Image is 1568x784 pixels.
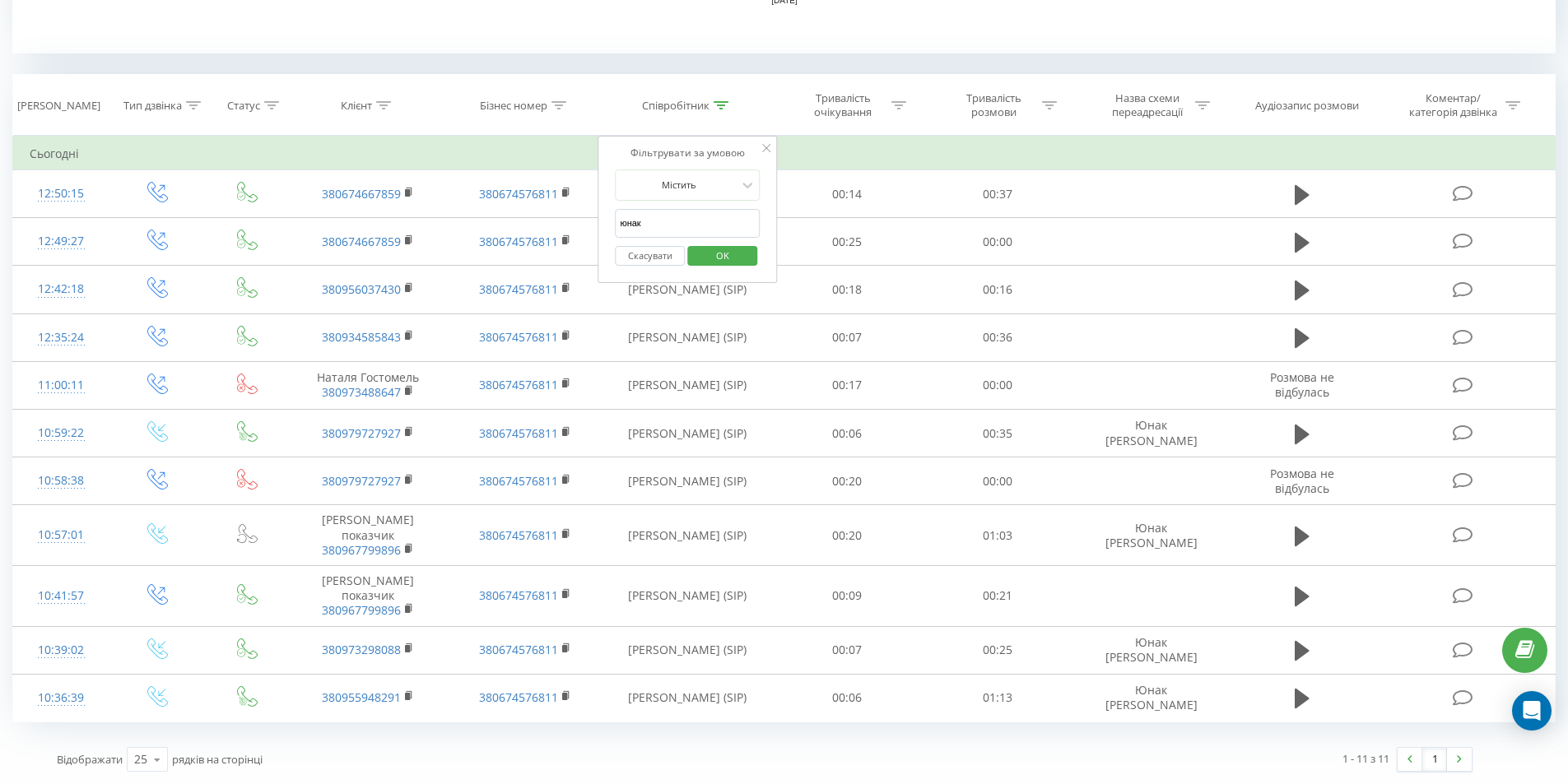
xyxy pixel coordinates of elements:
[30,369,93,401] div: 11:00:11
[30,580,93,612] div: 10:41:57
[479,587,558,603] a: 380674576811
[923,674,1073,721] td: 01:13
[603,266,772,313] td: [PERSON_NAME] (SIP)
[30,519,93,551] div: 10:57:01
[923,361,1073,409] td: 00:00
[772,565,923,626] td: 00:09
[772,410,923,457] td: 00:06
[123,99,182,113] div: Тип дзвінка
[1405,91,1501,119] div: Коментар/категорія дзвінка
[1270,466,1334,496] span: Розмова не відбулась
[30,225,93,257] div: 12:49:27
[172,752,263,767] span: рядків на сторінці
[1255,99,1359,113] div: Аудіозапис розмови
[687,246,757,267] button: OK
[322,425,401,441] a: 380979727927
[480,99,547,113] div: Бізнес номер
[923,410,1073,457] td: 00:35
[57,752,123,767] span: Відображати
[479,186,558,202] a: 380674576811
[30,273,93,305] div: 12:42:18
[923,457,1073,505] td: 00:00
[603,457,772,505] td: [PERSON_NAME] (SIP)
[923,313,1073,361] td: 00:36
[1270,369,1334,400] span: Розмова не відбулась
[772,313,923,361] td: 00:07
[134,751,147,768] div: 25
[603,361,772,409] td: [PERSON_NAME] (SIP)
[1512,691,1552,731] div: Open Intercom Messenger
[479,473,558,489] a: 380674576811
[772,361,923,409] td: 00:17
[290,361,446,409] td: Наталя Гостомель
[923,266,1073,313] td: 00:16
[772,170,923,218] td: 00:14
[322,473,401,489] a: 380979727927
[322,329,401,345] a: 380934585843
[322,384,401,400] a: 380973488647
[923,505,1073,566] td: 01:03
[341,99,372,113] div: Клієнт
[322,602,401,618] a: 380967799896
[772,266,923,313] td: 00:18
[479,527,558,543] a: 380674576811
[479,642,558,657] a: 380674576811
[603,410,772,457] td: [PERSON_NAME] (SIP)
[603,626,772,674] td: [PERSON_NAME] (SIP)
[603,313,772,361] td: [PERSON_NAME] (SIP)
[700,243,746,268] span: OK
[1422,748,1447,771] a: 1
[322,186,401,202] a: 380674667859
[30,417,93,449] div: 10:59:22
[950,91,1038,119] div: Тривалість розмови
[772,626,923,674] td: 00:07
[1072,505,1229,566] td: Юнак [PERSON_NAME]
[13,137,1556,170] td: Сьогодні
[772,218,923,266] td: 00:25
[290,565,446,626] td: [PERSON_NAME] показчик
[772,674,923,721] td: 00:06
[227,99,260,113] div: Статус
[615,246,685,267] button: Скасувати
[923,218,1073,266] td: 00:00
[479,377,558,392] a: 380674576811
[17,99,100,113] div: [PERSON_NAME]
[923,565,1073,626] td: 00:21
[479,329,558,345] a: 380674576811
[772,505,923,566] td: 00:20
[479,425,558,441] a: 380674576811
[30,634,93,666] div: 10:39:02
[615,209,760,238] input: Введіть значення
[290,505,446,566] td: [PERSON_NAME] показчик
[1072,674,1229,721] td: Юнак [PERSON_NAME]
[603,565,772,626] td: [PERSON_NAME] (SIP)
[1072,410,1229,457] td: Юнак [PERSON_NAME]
[923,626,1073,674] td: 00:25
[603,505,772,566] td: [PERSON_NAME] (SIP)
[322,234,401,249] a: 380674667859
[30,465,93,497] div: 10:58:38
[479,689,558,705] a: 380674576811
[322,689,401,705] a: 380955948291
[30,322,93,354] div: 12:35:24
[30,178,93,210] div: 12:50:15
[799,91,887,119] div: Тривалість очікування
[30,682,93,714] div: 10:36:39
[772,457,923,505] td: 00:20
[479,234,558,249] a: 380674576811
[322,542,401,558] a: 380967799896
[615,145,760,161] div: Фільтрувати за умовою
[603,674,772,721] td: [PERSON_NAME] (SIP)
[642,99,710,113] div: Співробітник
[479,281,558,297] a: 380674576811
[1103,91,1191,119] div: Назва схеми переадресації
[923,170,1073,218] td: 00:37
[1342,750,1389,767] div: 1 - 11 з 11
[322,642,401,657] a: 380973298088
[322,281,401,297] a: 380956037430
[1072,626,1229,674] td: Юнак [PERSON_NAME]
